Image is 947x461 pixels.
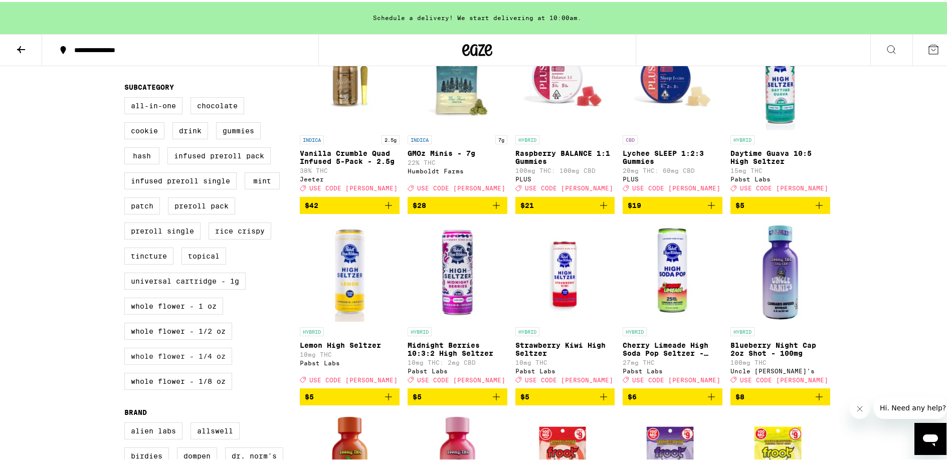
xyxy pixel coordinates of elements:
button: Add to bag [300,195,400,212]
p: HYBRID [515,325,539,334]
label: Infused Preroll Pack [167,145,271,162]
span: USE CODE [PERSON_NAME] [525,183,613,190]
p: 27mg THC [623,357,722,364]
span: USE CODE [PERSON_NAME] [309,375,398,381]
p: Cherry Limeade High Soda Pop Seltzer - 25mg [623,339,722,355]
img: Humboldt Farms - GMOz Minis - 7g [408,28,507,128]
p: Blueberry Night Cap 2oz Shot - 100mg [730,339,830,355]
button: Add to bag [515,386,615,403]
a: Open page for Lemon High Seltzer from Pabst Labs [300,220,400,386]
button: Add to bag [623,195,722,212]
span: $6 [628,391,637,399]
div: PLUS [515,174,615,180]
img: Pabst Labs - Midnight Berries 10:3:2 High Seltzer [408,220,507,320]
p: 2.5g [382,133,400,142]
span: $8 [735,391,744,399]
p: 100mg THC: 100mg CBD [515,165,615,172]
div: Pabst Labs [730,174,830,180]
label: Infused Preroll Single [124,170,237,187]
img: Uncle Arnie's - Blueberry Night Cap 2oz Shot - 100mg [730,220,830,320]
span: USE CODE [PERSON_NAME] [525,375,613,381]
legend: Subcategory [124,81,174,89]
p: 38% THC [300,165,400,172]
label: Patch [124,195,160,212]
label: Allswell [191,420,240,437]
a: Open page for Strawberry Kiwi High Seltzer from Pabst Labs [515,220,615,386]
div: PLUS [623,174,722,180]
p: CBD [623,133,638,142]
p: Raspberry BALANCE 1:1 Gummies [515,147,615,163]
label: Whole Flower - 1/2 oz [124,321,232,338]
p: HYBRID [515,133,539,142]
span: $28 [413,199,426,207]
img: Pabst Labs - Daytime Guava 10:5 High Seltzer [730,28,830,128]
span: USE CODE [PERSON_NAME] [740,183,828,190]
p: Vanilla Crumble Quad Infused 5-Pack - 2.5g [300,147,400,163]
div: Pabst Labs [515,366,615,372]
p: 10mg THC: 2mg CBD [408,357,507,364]
iframe: Close message [850,397,870,417]
p: HYBRID [730,133,754,142]
span: $5 [413,391,422,399]
label: Universal Cartridge - 1g [124,271,246,288]
label: Whole Flower - 1/8 oz [124,371,232,388]
button: Add to bag [300,386,400,403]
label: Hash [124,145,159,162]
div: Humboldt Farms [408,166,507,172]
label: Whole Flower - 1 oz [124,296,223,313]
button: Add to bag [408,195,507,212]
a: Open page for Raspberry BALANCE 1:1 Gummies from PLUS [515,28,615,194]
img: PLUS - Raspberry BALANCE 1:1 Gummies [515,28,615,128]
p: Lemon High Seltzer [300,339,400,347]
button: Add to bag [623,386,722,403]
p: 15mg THC [730,165,830,172]
p: GMOz Minis - 7g [408,147,507,155]
a: Open page for Daytime Guava 10:5 High Seltzer from Pabst Labs [730,28,830,194]
p: 7g [495,133,507,142]
span: USE CODE [PERSON_NAME] [417,375,505,381]
span: $5 [735,199,744,207]
div: Jeeter [300,174,400,180]
label: Preroll Pack [168,195,235,212]
span: USE CODE [PERSON_NAME] [632,375,720,381]
span: $19 [628,199,641,207]
p: 10mg THC [515,357,615,364]
p: HYBRID [623,325,647,334]
iframe: Message from company [874,395,946,417]
label: Gummies [216,120,261,137]
img: Pabst Labs - Strawberry Kiwi High Seltzer [515,220,615,320]
span: $5 [520,391,529,399]
span: $42 [305,199,318,207]
div: Pabst Labs [408,366,507,372]
legend: Brand [124,406,147,414]
a: Open page for Midnight Berries 10:3:2 High Seltzer from Pabst Labs [408,220,507,386]
iframe: Button to launch messaging window [914,421,946,453]
label: Topical [181,246,226,263]
div: Pabst Labs [300,358,400,364]
p: 20mg THC: 60mg CBD [623,165,722,172]
p: Daytime Guava 10:5 High Seltzer [730,147,830,163]
p: 100mg THC [730,357,830,364]
label: Mint [245,170,280,187]
label: Cookie [124,120,164,137]
p: INDICA [300,133,324,142]
a: Open page for GMOz Minis - 7g from Humboldt Farms [408,28,507,194]
img: Pabst Labs - Lemon High Seltzer [300,220,400,320]
button: Add to bag [730,195,830,212]
p: Lychee SLEEP 1:2:3 Gummies [623,147,722,163]
label: Drink [172,120,208,137]
button: Add to bag [515,195,615,212]
label: Alien Labs [124,420,182,437]
span: USE CODE [PERSON_NAME] [309,183,398,190]
p: HYBRID [300,325,324,334]
img: Jeeter - Vanilla Crumble Quad Infused 5-Pack - 2.5g [300,28,400,128]
a: Open page for Cherry Limeade High Soda Pop Seltzer - 25mg from Pabst Labs [623,220,722,386]
p: HYBRID [730,325,754,334]
label: Whole Flower - 1/4 oz [124,346,232,363]
a: Open page for Vanilla Crumble Quad Infused 5-Pack - 2.5g from Jeeter [300,28,400,194]
span: USE CODE [PERSON_NAME] [740,375,828,381]
p: INDICA [408,133,432,142]
p: Strawberry Kiwi High Seltzer [515,339,615,355]
span: USE CODE [PERSON_NAME] [417,183,505,190]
